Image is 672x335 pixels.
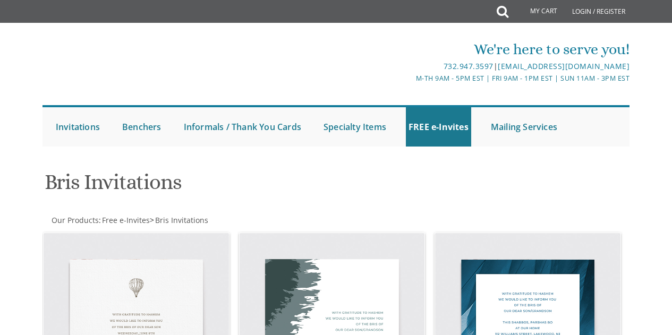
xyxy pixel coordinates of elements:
span: Bris Invitations [155,215,208,225]
div: We're here to serve you! [239,39,630,60]
a: Informals / Thank You Cards [181,107,304,147]
a: FREE e-Invites [406,107,471,147]
a: Benchers [120,107,164,147]
a: Our Products [50,215,99,225]
a: Invitations [53,107,103,147]
a: Free e-Invites [101,215,150,225]
h1: Bris Invitations [45,170,428,202]
a: Mailing Services [488,107,560,147]
div: M-Th 9am - 5pm EST | Fri 9am - 1pm EST | Sun 11am - 3pm EST [239,73,630,84]
span: > [150,215,208,225]
a: My Cart [507,1,565,22]
span: Free e-Invites [102,215,150,225]
div: : [42,215,336,226]
a: Bris Invitations [154,215,208,225]
a: 732.947.3597 [444,61,494,71]
a: [EMAIL_ADDRESS][DOMAIN_NAME] [498,61,630,71]
div: | [239,60,630,73]
a: Specialty Items [321,107,389,147]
